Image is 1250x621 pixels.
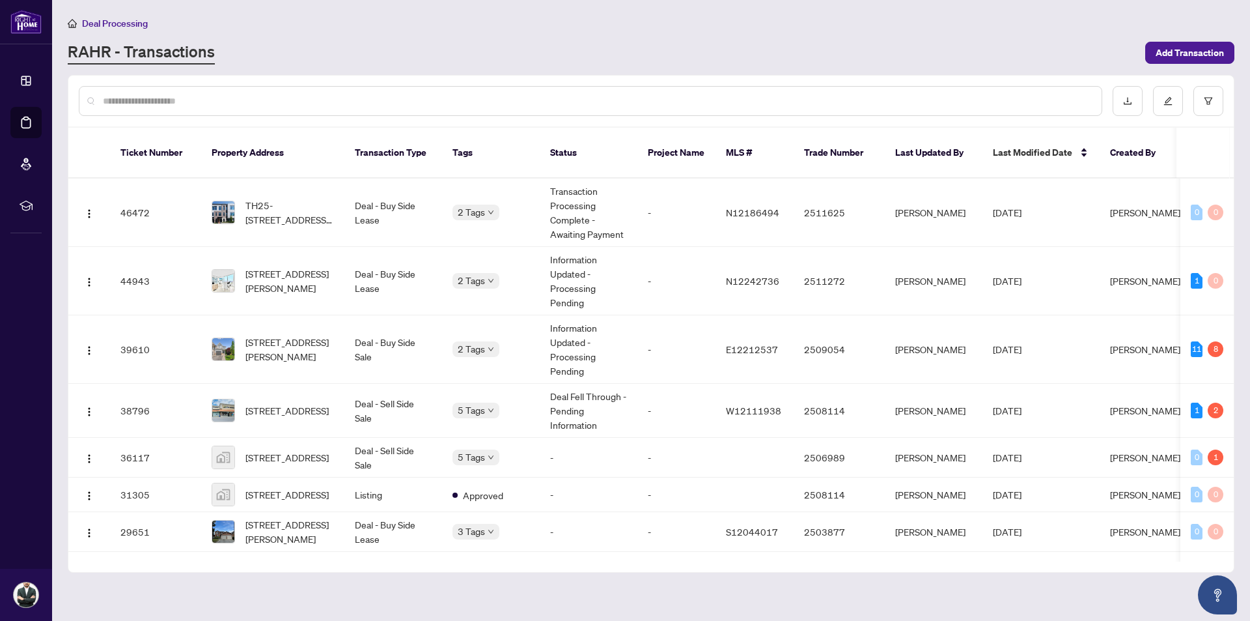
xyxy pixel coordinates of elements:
div: 0 [1191,450,1202,465]
div: 1 [1191,403,1202,418]
td: Deal Fell Through - Pending Information [540,384,637,438]
img: logo [10,10,42,34]
span: [STREET_ADDRESS][PERSON_NAME] [245,267,334,295]
td: - [540,512,637,552]
td: [PERSON_NAME] [885,315,982,384]
div: 2 [1208,403,1223,418]
td: - [637,179,715,247]
td: Information Updated - Processing Pending [540,315,637,384]
button: Add Transaction [1145,42,1234,64]
td: - [637,384,715,438]
span: [PERSON_NAME] [1110,275,1180,287]
th: Property Address [201,128,344,179]
img: thumbnail-img [212,521,234,543]
img: Logo [84,491,94,501]
button: Open asap [1198,575,1237,614]
span: down [488,278,494,284]
td: 39610 [110,315,201,384]
span: [DATE] [993,405,1021,416]
th: Status [540,128,637,179]
button: Logo [79,202,100,223]
span: 2 Tags [458,273,485,288]
th: Transaction Type [344,128,442,179]
td: - [637,315,715,384]
span: 5 Tags [458,450,485,465]
span: 3 Tags [458,524,485,539]
th: Last Updated By [885,128,982,179]
td: 31305 [110,478,201,512]
span: [STREET_ADDRESS][PERSON_NAME] [245,335,334,364]
span: down [488,346,494,353]
span: [DATE] [993,343,1021,355]
span: [PERSON_NAME] [1110,526,1180,538]
th: Last Modified Date [982,128,1100,179]
td: 46472 [110,179,201,247]
span: [STREET_ADDRESS][PERSON_NAME] [245,517,334,546]
span: [PERSON_NAME] [1110,405,1180,416]
span: [PERSON_NAME] [1110,207,1180,218]
img: thumbnail-img [212,201,234,224]
td: 2508114 [794,384,885,438]
td: [PERSON_NAME] [885,478,982,512]
td: [PERSON_NAME] [885,438,982,478]
td: - [637,512,715,552]
div: 1 [1208,450,1223,465]
a: RAHR - Transactions [68,41,215,65]
span: W12111938 [726,405,781,416]
td: - [540,438,637,478]
span: [PERSON_NAME] [1110,343,1180,355]
th: Created By [1100,128,1178,179]
td: [PERSON_NAME] [885,179,982,247]
td: Deal - Sell Side Sale [344,438,442,478]
div: 0 [1191,524,1202,540]
td: Information Updated - Processing Pending [540,247,637,315]
span: N12186494 [726,207,779,218]
td: Deal - Buy Side Lease [344,512,442,552]
span: [PERSON_NAME] [1110,452,1180,463]
button: Logo [79,339,100,360]
div: 0 [1191,205,1202,220]
span: 2 Tags [458,205,485,220]
button: download [1113,86,1143,116]
td: 2511272 [794,247,885,315]
img: Logo [84,407,94,417]
span: [STREET_ADDRESS] [245,450,329,465]
td: [PERSON_NAME] [885,247,982,315]
span: down [488,209,494,216]
img: thumbnail-img [212,270,234,292]
button: Logo [79,400,100,421]
span: download [1123,96,1132,106]
td: 2503877 [794,512,885,552]
span: [DATE] [993,207,1021,218]
td: 36117 [110,438,201,478]
th: Trade Number [794,128,885,179]
div: 8 [1208,341,1223,357]
th: MLS # [715,128,794,179]
div: 0 [1208,487,1223,502]
td: - [637,247,715,315]
button: Logo [79,484,100,505]
td: 44943 [110,247,201,315]
span: edit [1163,96,1173,106]
img: Logo [84,454,94,464]
span: down [488,454,494,461]
span: [DATE] [993,275,1021,287]
span: 2 Tags [458,341,485,356]
img: thumbnail-img [212,399,234,422]
img: thumbnail-img [212,446,234,469]
td: Listing [344,478,442,512]
div: 0 [1191,487,1202,502]
img: Logo [84,277,94,287]
div: 1 [1191,273,1202,289]
button: edit [1153,86,1183,116]
span: [STREET_ADDRESS] [245,403,329,418]
span: filter [1204,96,1213,106]
div: 0 [1208,524,1223,540]
span: home [68,19,77,28]
img: Logo [84,209,94,219]
td: 2508114 [794,478,885,512]
th: Tags [442,128,540,179]
td: - [540,478,637,512]
img: thumbnail-img [212,338,234,360]
div: 0 [1208,273,1223,289]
